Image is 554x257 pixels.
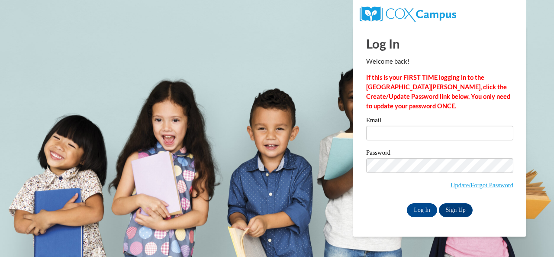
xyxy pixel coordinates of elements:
a: COX Campus [360,10,456,17]
label: Password [366,150,513,158]
a: Sign Up [439,203,473,217]
h1: Log In [366,35,513,52]
input: Log In [407,203,437,217]
strong: If this is your FIRST TIME logging in to the [GEOGRAPHIC_DATA][PERSON_NAME], click the Create/Upd... [366,74,510,110]
p: Welcome back! [366,57,513,66]
label: Email [366,117,513,126]
a: Update/Forgot Password [451,182,513,189]
img: COX Campus [360,7,456,22]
